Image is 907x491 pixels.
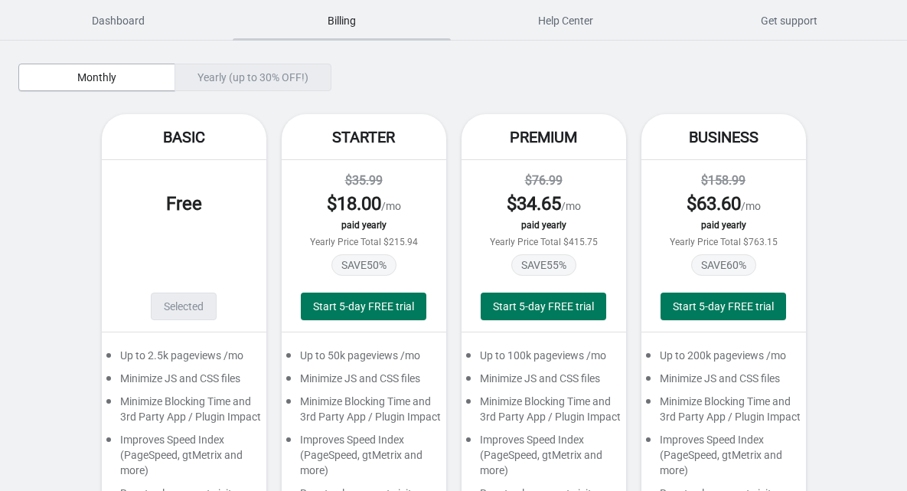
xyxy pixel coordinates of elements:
span: $ 34.65 [507,193,561,214]
span: Start 5-day FREE trial [313,300,414,313]
div: Improves Speed Index (PageSpeed, gtMetrix and more) [102,432,266,486]
div: Business [641,114,806,160]
span: $ 18.00 [327,193,381,214]
span: SAVE 50 % [331,254,396,276]
span: $ 63.60 [687,193,741,214]
div: Improves Speed Index (PageSpeed, gtMetrix and more) [282,432,446,486]
span: Get support [680,7,898,34]
span: Monthly [77,71,116,83]
div: Minimize JS and CSS files [282,371,446,394]
button: Start 5-day FREE trial [661,293,786,320]
span: Billing [233,7,450,34]
div: Minimize JS and CSS files [641,371,806,394]
span: Help Center [457,7,674,34]
div: /mo [477,191,611,216]
div: Yearly Price Total $215.94 [297,237,431,247]
div: Up to 50k pageviews /mo [282,348,446,371]
div: /mo [657,191,791,216]
div: Up to 100k pageviews /mo [462,348,626,371]
button: Dashboard [6,1,230,41]
div: Basic [102,114,266,160]
div: Up to 2.5k pageviews /mo [102,348,266,371]
span: SAVE 55 % [511,254,576,276]
div: $158.99 [657,172,791,190]
div: Starter [282,114,446,160]
div: Yearly Price Total $415.75 [477,237,611,247]
div: paid yearly [657,220,791,231]
span: SAVE 60 % [691,254,756,276]
span: Dashboard [9,7,227,34]
div: Minimize JS and CSS files [462,371,626,394]
div: Up to 200k pageviews /mo [641,348,806,371]
div: paid yearly [297,220,431,231]
div: Minimize Blocking Time and 3rd Party App / Plugin Impact [462,394,626,432]
div: Improves Speed Index (PageSpeed, gtMetrix and more) [462,432,626,486]
div: $76.99 [477,172,611,190]
div: Premium [462,114,626,160]
div: /mo [297,191,431,216]
div: Minimize Blocking Time and 3rd Party App / Plugin Impact [641,394,806,432]
button: Start 5-day FREE trial [301,293,426,320]
span: Start 5-day FREE trial [493,300,594,313]
button: Monthly [18,64,175,91]
button: Start 5-day FREE trial [481,293,606,320]
div: Minimize JS and CSS files [102,371,266,394]
div: Minimize Blocking Time and 3rd Party App / Plugin Impact [102,394,266,432]
div: paid yearly [477,220,611,231]
div: Minimize Blocking Time and 3rd Party App / Plugin Impact [282,394,446,432]
div: $35.99 [297,172,431,190]
div: Yearly Price Total $763.15 [657,237,791,247]
div: Improves Speed Index (PageSpeed, gtMetrix and more) [641,432,806,486]
span: Start 5-day FREE trial [673,300,774,313]
span: Free [166,193,202,214]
